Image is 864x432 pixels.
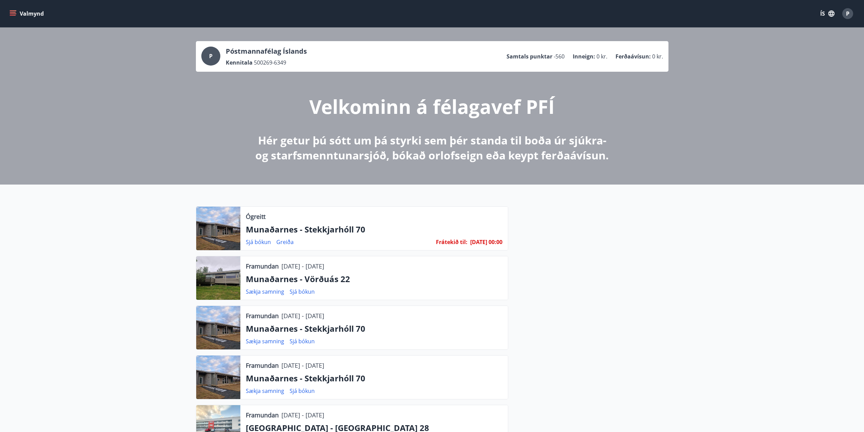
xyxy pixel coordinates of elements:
p: Póstmannafélag Íslands [226,47,307,56]
span: [DATE] 00:00 [470,238,502,246]
p: Munaðarnes - Stekkjarhóll 70 [246,224,502,235]
p: [DATE] - [DATE] [281,311,324,320]
p: Velkominn á félagavef PFÍ [309,93,555,119]
p: Ógreitt [246,212,265,221]
button: ÍS [816,7,838,20]
a: Sjá bókun [290,338,315,345]
p: [DATE] - [DATE] [281,411,324,419]
p: Framundan [246,361,279,370]
a: Sækja samning [246,387,284,395]
span: 500269-6349 [254,59,286,66]
button: menu [8,7,47,20]
a: Sjá bókun [290,288,315,295]
a: Sækja samning [246,338,284,345]
p: Framundan [246,262,279,271]
p: Framundan [246,311,279,320]
a: Sjá bókun [290,387,315,395]
p: Ferðaávísun : [615,53,651,60]
a: Sjá bókun [246,238,271,246]
p: Kennitala [226,59,253,66]
p: [DATE] - [DATE] [281,262,324,271]
span: Frátekið til : [436,238,467,246]
button: P [840,5,856,22]
p: Inneign : [573,53,595,60]
a: Sækja samning [246,288,284,295]
p: Samtals punktar [507,53,552,60]
span: 0 kr. [652,53,663,60]
span: -560 [554,53,565,60]
p: [DATE] - [DATE] [281,361,324,370]
a: Greiða [276,238,294,246]
p: Munaðarnes - Stekkjarhóll 70 [246,323,502,334]
span: P [846,10,849,17]
span: 0 kr. [596,53,607,60]
p: Munaðarnes - Stekkjarhóll 70 [246,373,502,384]
span: P [209,52,213,60]
p: Framundan [246,411,279,419]
p: Munaðarnes - Vörðuás 22 [246,273,502,285]
p: Hér getur þú sótt um þá styrki sem þér standa til boða úr sjúkra- og starfsmenntunarsjóð, bókað o... [253,133,611,163]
